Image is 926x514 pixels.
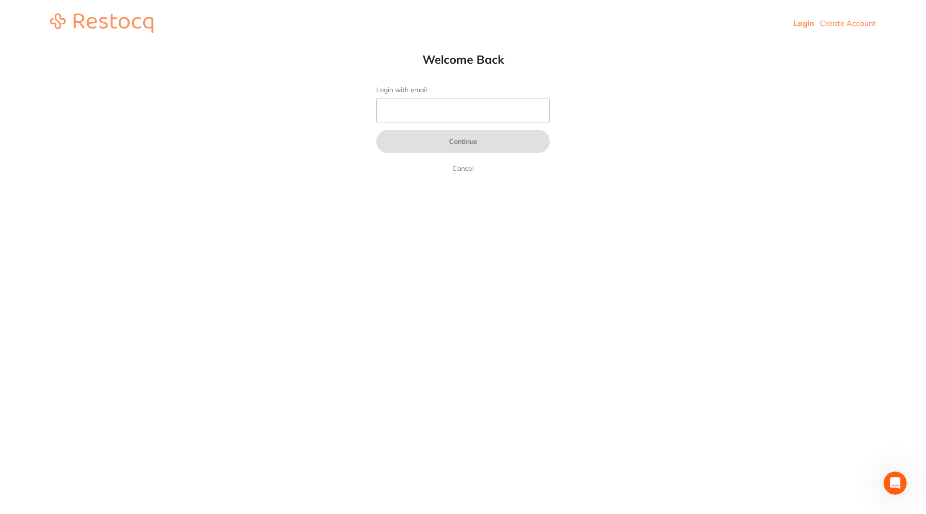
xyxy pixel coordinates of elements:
a: Cancel [450,163,476,174]
iframe: Intercom live chat [884,472,907,495]
button: Continue [376,130,550,153]
a: Create Account [820,18,876,28]
h1: Welcome Back [357,52,569,67]
label: Login with email [376,86,550,94]
a: Login [793,18,814,28]
img: restocq_logo.svg [50,14,153,33]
